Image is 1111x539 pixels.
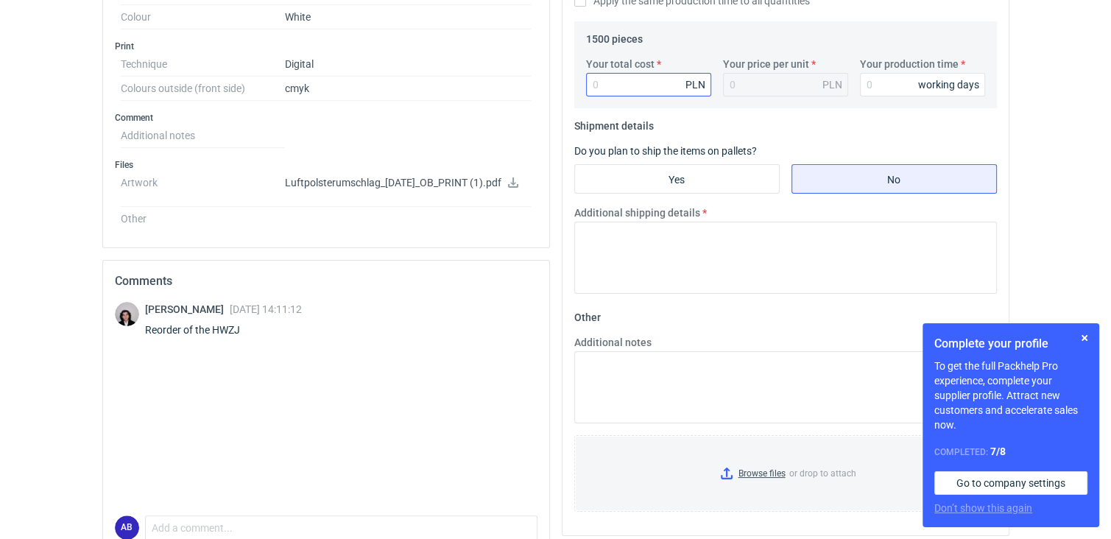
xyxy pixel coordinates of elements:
label: Your price per unit [723,57,809,71]
legend: Shipment details [574,114,654,132]
button: Skip for now [1076,329,1093,347]
label: Yes [574,164,780,194]
label: or drop to attach [575,436,996,511]
p: To get the full Packhelp Pro experience, complete your supplier profile. Attract new customers an... [934,359,1087,432]
legend: 1500 pieces [586,27,643,45]
dt: Colours outside (front side) [121,77,285,101]
dd: Digital [285,52,532,77]
input: 0 [586,73,711,96]
button: Don’t show this again [934,501,1032,515]
div: PLN [685,77,705,92]
label: Additional notes [574,335,652,350]
a: Go to company settings [934,471,1087,495]
h3: Files [115,159,537,171]
strong: 7 / 8 [990,445,1006,457]
dt: Additional notes [121,124,285,148]
img: Sebastian Markut [115,302,139,326]
h3: Print [115,40,537,52]
label: Your total cost [586,57,655,71]
span: [PERSON_NAME] [145,303,230,315]
legend: Other [574,306,601,323]
label: Additional shipping details [574,205,700,220]
div: PLN [822,77,842,92]
dt: Other [121,207,285,225]
h1: Complete your profile [934,335,1087,353]
p: Luftpolsterumschlag_[DATE]_OB_PRINT (1).pdf [285,177,532,190]
dt: Technique [121,52,285,77]
label: Your production time [860,57,959,71]
dt: Colour [121,5,285,29]
dt: Artwork [121,171,285,207]
label: No [791,164,997,194]
dd: cmyk [285,77,532,101]
h3: Comment [115,112,537,124]
div: Completed: [934,444,1087,459]
dd: White [285,5,532,29]
div: working days [918,77,979,92]
input: 0 [860,73,985,96]
label: Do you plan to ship the items on pallets? [574,145,757,157]
h2: Comments [115,272,537,290]
div: Reorder of the HWZJ [145,323,302,337]
span: [DATE] 14:11:12 [230,303,302,315]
